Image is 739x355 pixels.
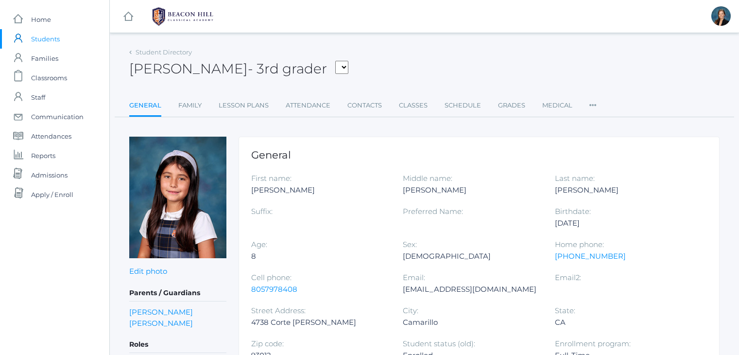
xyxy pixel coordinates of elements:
a: Student Directory [136,48,192,56]
a: [PERSON_NAME] [129,306,193,318]
div: 8 [251,250,388,262]
label: Birthdate: [555,207,591,216]
span: Classrooms [31,68,67,88]
label: Home phone: [555,240,604,249]
span: Apply / Enroll [31,185,73,204]
h1: General [251,149,707,160]
img: BHCALogos-05-308ed15e86a5a0abce9b8dd61676a3503ac9727e845dece92d48e8588c001991.png [146,4,219,29]
a: Schedule [445,96,481,115]
div: [DEMOGRAPHIC_DATA] [403,250,540,262]
label: Email2: [555,273,581,282]
div: 4738 Corte [PERSON_NAME] [251,317,388,328]
h2: [PERSON_NAME] [129,61,348,76]
div: CA [555,317,692,328]
div: [DATE] [555,217,692,229]
span: - 3rd grader [248,60,327,77]
a: Classes [399,96,428,115]
a: [PHONE_NUMBER] [555,251,626,261]
h5: Parents / Guardians [129,285,226,302]
span: Attendances [31,126,71,146]
label: Cell phone: [251,273,292,282]
a: Family [178,96,202,115]
label: Preferred Name: [403,207,463,216]
a: Attendance [286,96,330,115]
label: City: [403,306,418,315]
label: Student status (old): [403,339,475,348]
a: Contacts [347,96,382,115]
span: Admissions [31,165,68,185]
span: Families [31,49,58,68]
label: Street Address: [251,306,306,315]
h5: Roles [129,337,226,353]
div: [PERSON_NAME] [555,184,692,196]
a: Medical [542,96,572,115]
label: State: [555,306,575,315]
label: Email: [403,273,425,282]
label: Zip code: [251,339,284,348]
label: Sex: [403,240,417,249]
label: Age: [251,240,267,249]
a: [PERSON_NAME] [129,318,193,329]
img: Penelope Mesick [129,137,226,258]
span: Students [31,29,60,49]
span: Reports [31,146,55,165]
div: Allison Smith [711,6,731,26]
div: [EMAIL_ADDRESS][DOMAIN_NAME] [403,284,540,295]
label: Last name: [555,174,595,183]
a: General [129,96,161,117]
a: Grades [498,96,525,115]
span: Staff [31,88,45,107]
a: Edit photo [129,266,167,276]
label: Enrollment program: [555,339,631,348]
label: Middle name: [403,174,452,183]
span: Communication [31,107,84,126]
span: Home [31,10,51,29]
div: Camarillo [403,317,540,328]
a: Lesson Plans [219,96,269,115]
div: [PERSON_NAME] [403,184,540,196]
div: [PERSON_NAME] [251,184,388,196]
a: 8057978408 [251,284,297,294]
label: First name: [251,174,292,183]
label: Suffix: [251,207,273,216]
